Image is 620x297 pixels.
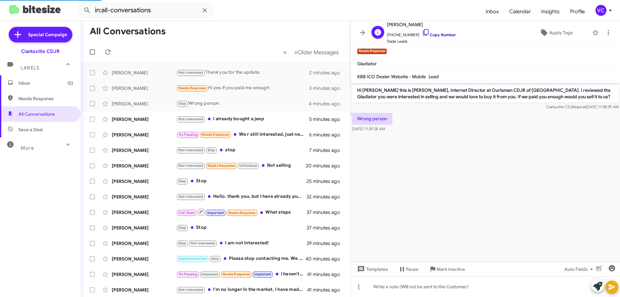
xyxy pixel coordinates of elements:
span: Important [207,211,224,215]
div: Stop [176,224,306,231]
button: Apply Tags [523,27,589,38]
span: [PHONE_NUMBER] [387,28,456,38]
span: Try Pausing [179,272,197,276]
button: Auto Fields [559,263,601,275]
div: 41 minutes ago [307,287,345,293]
div: [PERSON_NAME] [112,209,176,216]
span: Mark Inactive [437,263,465,275]
span: More [21,145,34,151]
span: Auto Fields [564,263,595,275]
div: 40 minutes ago [306,256,345,262]
div: [PERSON_NAME] [112,116,176,122]
div: I am not interested! [176,239,306,247]
span: Appointment Set [179,257,207,261]
a: Profile [565,2,590,21]
span: [DATE] 11:39:28 AM [352,126,385,131]
div: We r still interested, just need to find time between work and kids to make it up there.... [176,131,309,138]
div: [PERSON_NAME] [112,147,176,154]
div: [PERSON_NAME] [112,132,176,138]
span: Stop [179,101,186,106]
div: [PERSON_NAME] [112,85,176,91]
button: Pause [393,263,424,275]
span: Try Pausing [179,133,197,137]
span: Stop [179,226,186,230]
div: Clarksville CDJR [21,48,60,55]
span: Inbox [18,80,73,86]
p: Wrong person [352,113,392,124]
span: Special Campaign [28,31,67,38]
div: 2 minutes ago [309,69,345,76]
span: Stop [211,257,219,261]
span: Needs Response [201,133,229,137]
span: Insights [536,2,565,21]
div: 3 minutes ago [309,85,345,91]
div: 25 minutes ago [306,178,345,185]
div: Stop [176,177,306,185]
div: Thank you for the update. [176,69,309,76]
div: [PERSON_NAME] [112,178,176,185]
span: (5) [67,80,73,86]
span: KBB ICO Dealer Website - Mobile [357,74,426,80]
div: 6 minutes ago [309,132,345,138]
div: VC [595,5,606,16]
div: Hello, thank you, but I have already purchased a jeep grand Cherokee for another dealership. Have... [176,193,306,200]
button: VC [590,5,613,16]
div: Hi yes if you paid me enough [176,84,309,92]
span: » [294,48,298,56]
div: 39 minutes ago [306,240,345,247]
a: Copy Number [422,32,456,37]
span: Unfinished [239,164,257,168]
span: Needs Response [228,211,256,215]
span: Not-Interested [179,117,203,121]
p: Hi [PERSON_NAME] this is [PERSON_NAME], Internet Director at Ourisman CDJR of [GEOGRAPHIC_DATA]. ... [352,84,619,102]
div: 20 minutes ago [306,163,345,169]
div: [PERSON_NAME] [112,271,176,278]
span: Needs Response [179,86,206,90]
div: [PERSON_NAME] [112,163,176,169]
span: Stop [208,148,215,152]
span: Inbox [480,2,504,21]
span: « [283,48,287,56]
span: Labels [21,65,39,71]
div: 37 minutes ago [306,225,345,231]
span: Important [254,272,271,276]
span: Gladiator [357,61,377,67]
span: Templates [356,263,388,275]
div: 41 minutes ago [307,271,345,278]
button: Mark Inactive [424,263,470,275]
span: Pause [406,263,418,275]
button: Templates [351,263,393,275]
span: Stop [179,241,186,245]
a: Special Campaign [9,27,72,42]
div: 4 minutes ago [309,101,345,107]
span: Not-Interested [191,241,215,245]
span: Not-Interested [179,70,203,75]
span: Needs Response [18,95,73,102]
span: said at [574,104,586,109]
small: Needs Response [357,48,387,54]
div: 7 minutes ago [309,147,345,154]
div: [PERSON_NAME] [112,69,176,76]
button: Previous [279,46,291,59]
div: I already bought a jeep [176,115,309,123]
span: Apply Tags [549,27,573,38]
div: [PERSON_NAME] [112,287,176,293]
div: 37 minutes ago [306,209,345,216]
div: 5 minutes ago [309,116,345,122]
div: Not selling [176,162,306,169]
div: Please stop contacting me. We already purchased a vehicle. [176,255,306,262]
div: What steps [176,208,306,216]
span: Clarksville CDJR [DATE] 11:38:39 AM [546,104,619,109]
span: Not-Interested [179,288,203,292]
input: Search [78,3,214,18]
div: I'm no longer in the market, I have made my purchase. Thank you. [176,286,307,293]
div: [PERSON_NAME] [112,225,176,231]
div: [PERSON_NAME] [112,240,176,247]
span: Lead [429,74,439,80]
div: I haven't spoke to anyone. I'll reach out when I'm ready [176,270,307,278]
span: Needs Response [222,272,250,276]
a: Calendar [504,2,536,21]
div: Wrong person [176,100,309,107]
